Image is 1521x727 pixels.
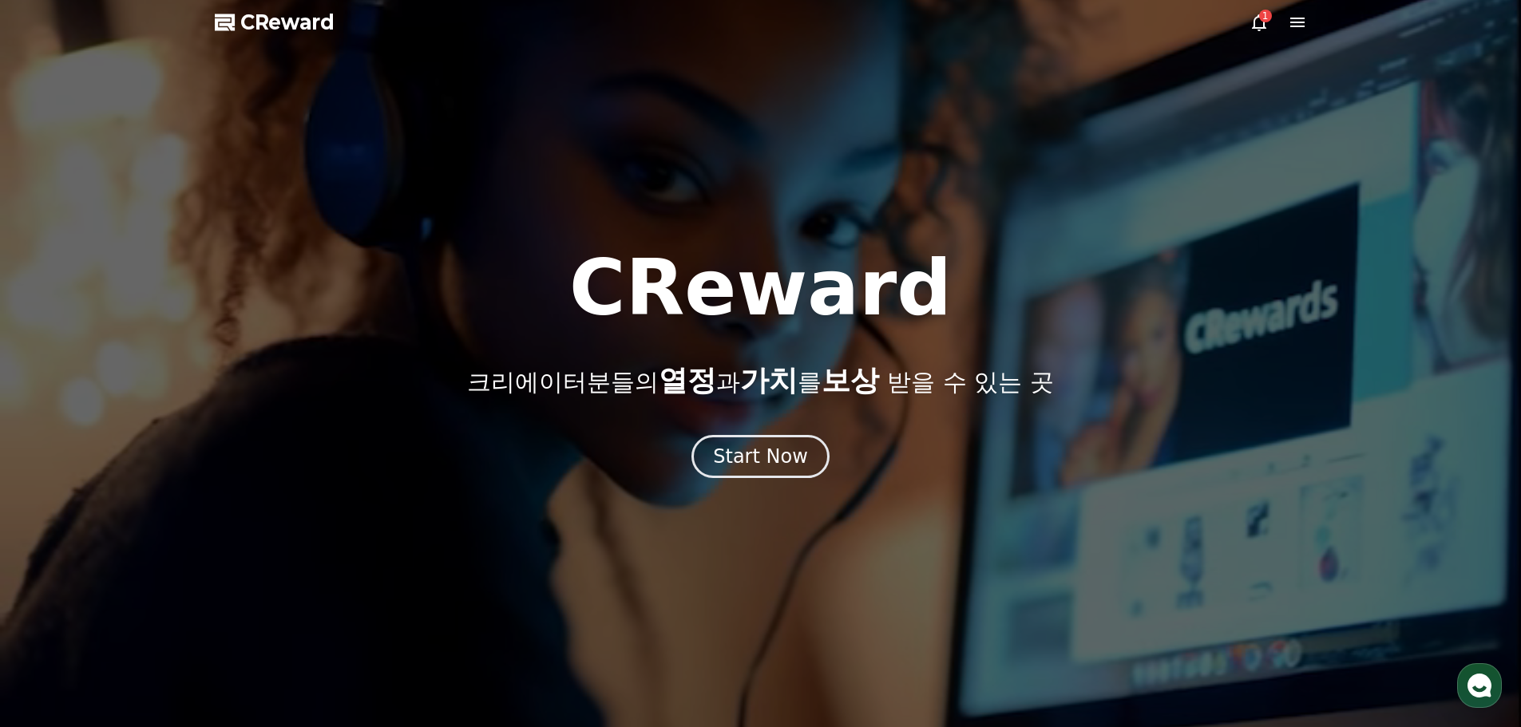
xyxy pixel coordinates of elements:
p: 크리에이터분들의 과 를 받을 수 있는 곳 [467,365,1053,397]
span: 대화 [146,531,165,543]
span: 열정 [659,364,716,397]
span: CReward [240,10,335,35]
span: 설정 [247,530,266,543]
a: 1 [1250,13,1269,32]
div: Start Now [713,444,808,469]
a: Start Now [691,451,830,466]
button: Start Now [691,435,830,478]
a: CReward [215,10,335,35]
span: 가치 [740,364,798,397]
a: 홈 [5,506,105,546]
span: 홈 [50,530,60,543]
div: 1 [1259,10,1272,22]
a: 대화 [105,506,206,546]
span: 보상 [822,364,879,397]
a: 설정 [206,506,307,546]
h1: CReward [569,250,952,326]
